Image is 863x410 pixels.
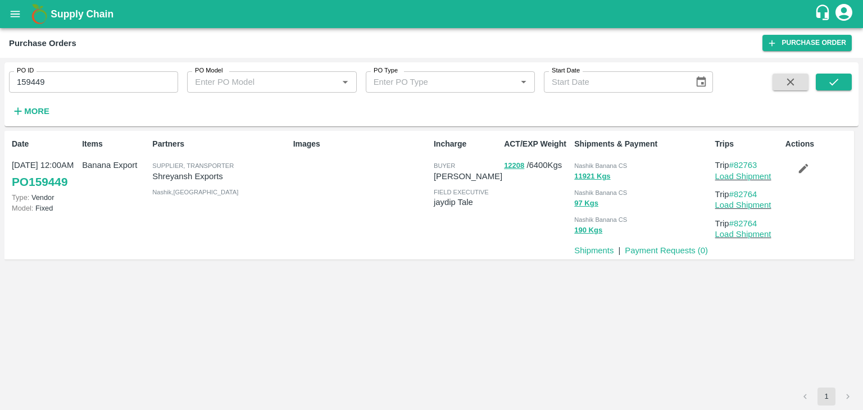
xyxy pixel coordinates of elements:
p: [PERSON_NAME] [434,170,502,183]
p: Items [82,138,148,150]
label: Start Date [552,66,580,75]
label: PO ID [17,66,34,75]
input: Enter PO Type [369,75,498,89]
span: Supplier, Transporter [152,162,234,169]
button: Open [338,75,352,89]
b: Supply Chain [51,8,113,20]
input: Enter PO Model [190,75,320,89]
label: PO Type [374,66,398,75]
p: Fixed [12,203,78,213]
span: Nashik Banana CS [574,216,627,223]
a: Purchase Order [762,35,852,51]
button: 12208 [504,160,524,172]
span: field executive [434,189,489,195]
p: Trip [715,159,781,171]
p: Shipments & Payment [574,138,710,150]
p: Date [12,138,78,150]
button: More [9,102,52,121]
p: [DATE] 12:00AM [12,159,78,171]
a: Shipments [574,246,614,255]
a: Load Shipment [715,201,771,209]
div: customer-support [814,4,834,24]
nav: pagination navigation [794,388,859,406]
div: Purchase Orders [9,36,76,51]
button: 190 Kgs [574,224,602,237]
p: Trips [715,138,781,150]
a: Payment Requests (0) [625,246,708,255]
button: 97 Kgs [574,197,598,210]
a: #82763 [729,161,757,170]
span: Model: [12,204,33,212]
a: PO159449 [12,172,67,192]
button: open drawer [2,1,28,27]
a: Load Shipment [715,172,771,181]
a: Load Shipment [715,230,771,239]
p: Trip [715,217,781,230]
a: #82764 [729,190,757,199]
button: 11921 Kgs [574,170,610,183]
p: Images [293,138,429,150]
p: Banana Export [82,159,148,171]
p: Actions [785,138,851,150]
span: Nashik Banana CS [574,189,627,196]
p: Shreyansh Exports [152,170,288,183]
span: Nashik Banana CS [574,162,627,169]
input: Enter PO ID [9,71,178,93]
label: PO Model [195,66,223,75]
p: / 6400 Kgs [504,159,570,172]
span: buyer [434,162,455,169]
strong: More [24,107,49,116]
p: Incharge [434,138,499,150]
p: Partners [152,138,288,150]
img: logo [28,3,51,25]
div: account of current user [834,2,854,26]
p: Trip [715,188,781,201]
p: jaydip Tale [434,196,499,208]
div: | [614,240,620,257]
span: Nashik , [GEOGRAPHIC_DATA] [152,189,238,195]
button: Open [516,75,531,89]
a: Supply Chain [51,6,814,22]
a: #82764 [729,219,757,228]
p: Vendor [12,192,78,203]
p: ACT/EXP Weight [504,138,570,150]
span: Type: [12,193,29,202]
button: Choose date [691,71,712,93]
button: page 1 [817,388,835,406]
input: Start Date [544,71,686,93]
